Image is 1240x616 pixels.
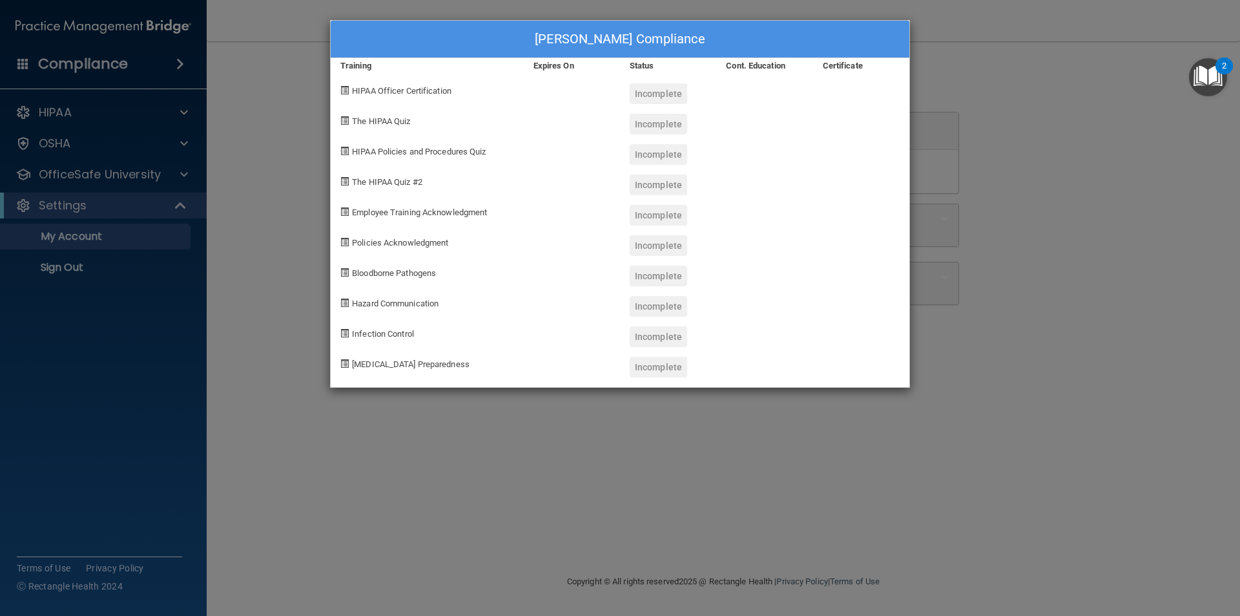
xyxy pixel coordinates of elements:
[352,359,470,369] span: [MEDICAL_DATA] Preparedness
[630,205,687,226] div: Incomplete
[352,207,487,217] span: Employee Training Acknowledgment
[352,299,439,308] span: Hazard Communication
[352,147,486,156] span: HIPAA Policies and Procedures Quiz
[352,86,451,96] span: HIPAA Officer Certification
[524,58,620,74] div: Expires On
[630,114,687,134] div: Incomplete
[630,266,687,286] div: Incomplete
[630,357,687,377] div: Incomplete
[352,177,422,187] span: The HIPAA Quiz #2
[813,58,909,74] div: Certificate
[630,144,687,165] div: Incomplete
[352,268,436,278] span: Bloodborne Pathogens
[630,235,687,256] div: Incomplete
[620,58,716,74] div: Status
[352,329,414,339] span: Infection Control
[630,175,687,195] div: Incomplete
[630,326,687,347] div: Incomplete
[352,238,448,248] span: Policies Acknowledgment
[331,58,524,74] div: Training
[630,83,687,104] div: Incomplete
[352,116,410,126] span: The HIPAA Quiz
[331,21,909,58] div: [PERSON_NAME] Compliance
[1189,58,1227,96] button: Open Resource Center, 2 new notifications
[716,58,812,74] div: Cont. Education
[630,296,687,317] div: Incomplete
[1222,66,1226,83] div: 2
